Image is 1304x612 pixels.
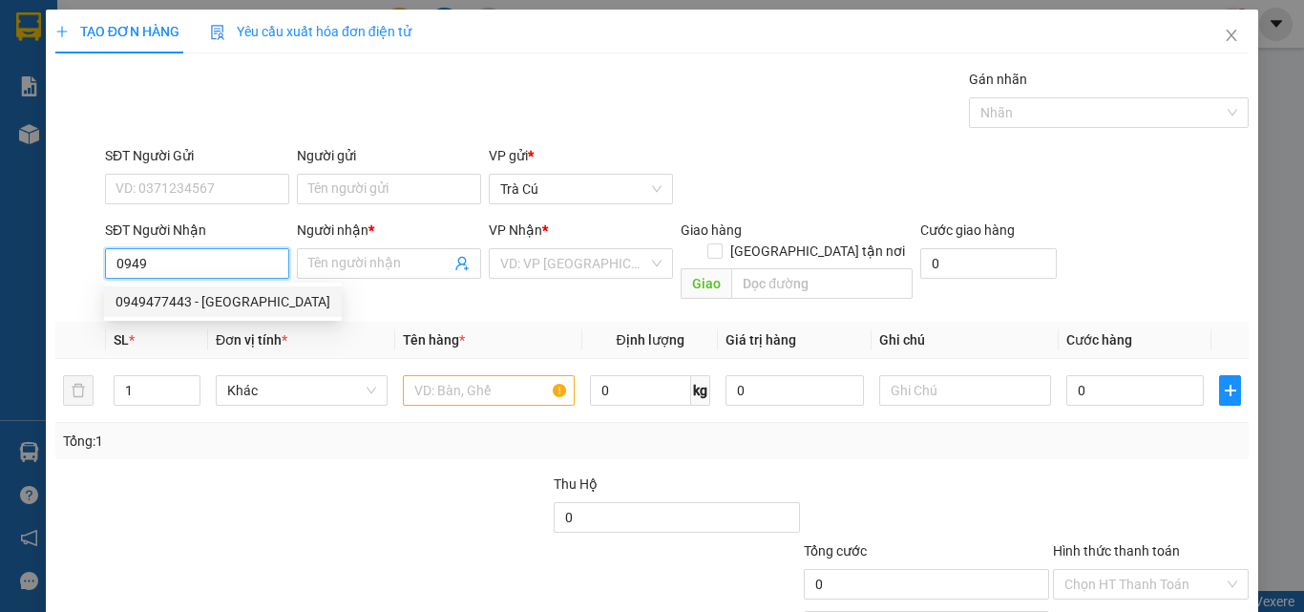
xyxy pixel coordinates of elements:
[500,175,662,203] span: Trà Cú
[210,24,411,39] span: Yêu cầu xuất hóa đơn điện tử
[210,25,225,40] img: icon
[55,25,69,38] span: plus
[1219,375,1241,406] button: plus
[554,476,598,492] span: Thu Hộ
[872,322,1059,359] th: Ghi chú
[216,332,287,348] span: Đơn vị tính
[403,332,465,348] span: Tên hàng
[105,145,289,166] div: SĐT Người Gửi
[726,332,796,348] span: Giá trị hàng
[104,286,342,317] div: 0949477443 - LAB HƯNG THỊNH
[920,222,1015,238] label: Cước giao hàng
[1066,332,1132,348] span: Cước hàng
[403,375,575,406] input: VD: Bàn, Ghế
[1220,383,1240,398] span: plus
[454,256,470,271] span: user-add
[681,268,731,299] span: Giao
[227,376,376,405] span: Khác
[63,375,94,406] button: delete
[114,332,129,348] span: SL
[804,543,867,559] span: Tổng cước
[297,145,481,166] div: Người gửi
[969,72,1027,87] label: Gán nhãn
[63,431,505,452] div: Tổng: 1
[297,220,481,241] div: Người nhận
[920,248,1057,279] input: Cước giao hàng
[489,145,673,166] div: VP gửi
[879,375,1051,406] input: Ghi Chú
[1224,28,1239,43] span: close
[726,375,863,406] input: 0
[681,222,742,238] span: Giao hàng
[723,241,913,262] span: [GEOGRAPHIC_DATA] tận nơi
[731,268,913,299] input: Dọc đường
[489,222,542,238] span: VP Nhận
[1205,10,1258,63] button: Close
[1053,543,1180,559] label: Hình thức thanh toán
[105,220,289,241] div: SĐT Người Nhận
[55,24,179,39] span: TẠO ĐƠN HÀNG
[691,375,710,406] span: kg
[616,332,684,348] span: Định lượng
[116,291,330,312] div: 0949477443 - [GEOGRAPHIC_DATA]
